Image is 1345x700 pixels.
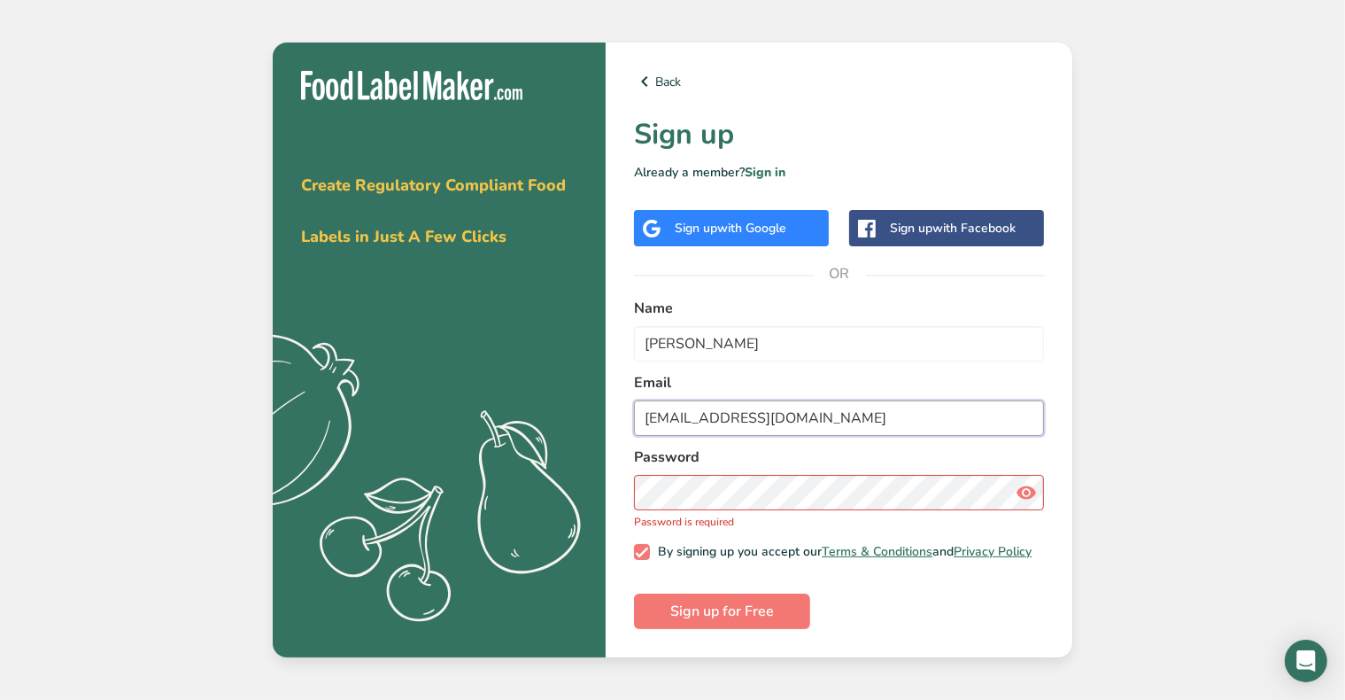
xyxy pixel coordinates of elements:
div: Sign up [675,219,786,237]
span: with Google [717,220,786,237]
label: Password [634,447,1044,468]
div: Sign up [890,219,1016,237]
label: Email [634,372,1044,393]
input: email@example.com [634,401,1044,436]
span: Create Regulatory Compliant Food Labels in Just A Few Clicks [301,175,566,247]
h1: Sign up [634,113,1044,156]
span: with Facebook [932,220,1016,237]
span: OR [813,247,866,300]
div: Open Intercom Messenger [1285,640,1327,682]
button: Sign up for Free [634,594,810,629]
input: John Doe [634,326,1044,362]
span: Sign up for Free [670,601,774,622]
img: Food Label Maker [301,71,522,100]
span: By signing up you accept our and [650,544,1032,560]
a: Back [634,71,1044,92]
a: Sign in [745,164,785,181]
label: Name [634,298,1044,319]
a: Privacy Policy [954,543,1032,560]
p: Already a member? [634,163,1044,182]
p: Password is required [634,514,1044,530]
a: Terms & Conditions [822,543,932,560]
